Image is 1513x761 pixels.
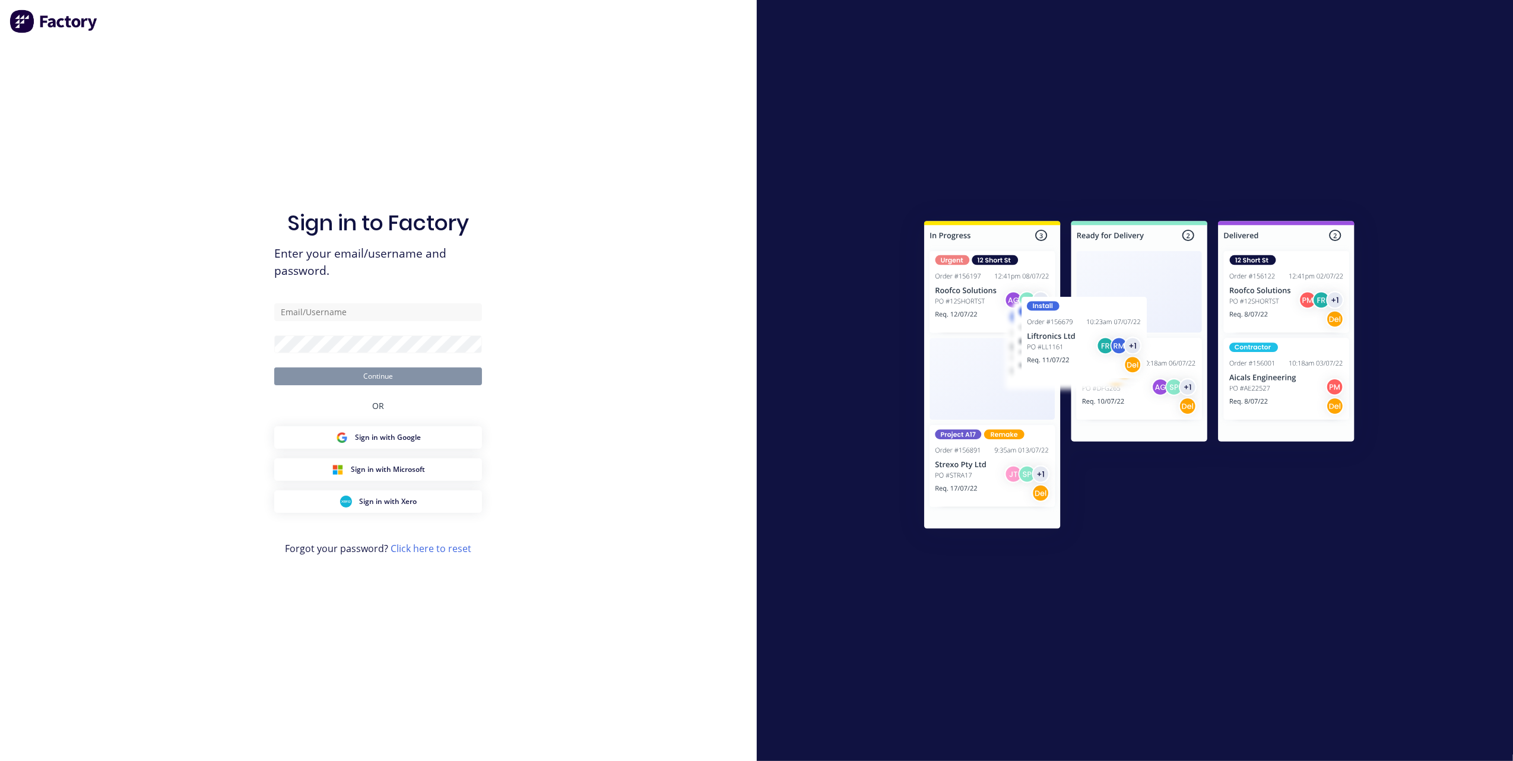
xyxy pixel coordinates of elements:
[274,426,482,449] button: Google Sign inSign in with Google
[332,464,344,475] img: Microsoft Sign in
[9,9,99,33] img: Factory
[287,210,469,236] h1: Sign in to Factory
[336,432,348,443] img: Google Sign in
[340,496,352,508] img: Xero Sign in
[285,541,471,556] span: Forgot your password?
[372,385,384,426] div: OR
[355,432,421,443] span: Sign in with Google
[391,542,471,555] a: Click here to reset
[274,458,482,481] button: Microsoft Sign inSign in with Microsoft
[274,245,482,280] span: Enter your email/username and password.
[274,367,482,385] button: Continue
[898,197,1381,557] img: Sign in
[359,496,417,507] span: Sign in with Xero
[274,490,482,513] button: Xero Sign inSign in with Xero
[351,464,425,475] span: Sign in with Microsoft
[274,303,482,321] input: Email/Username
